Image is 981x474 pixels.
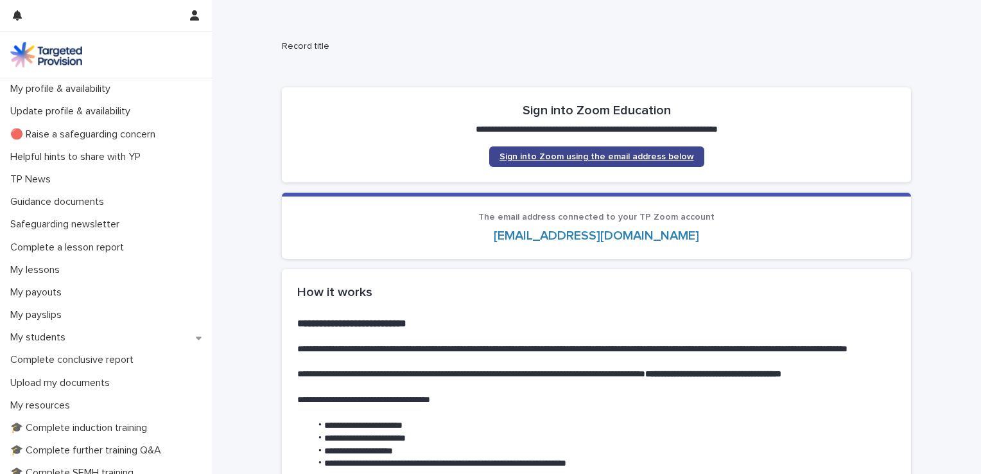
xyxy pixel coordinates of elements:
[5,173,61,186] p: TP News
[5,399,80,412] p: My resources
[5,264,70,276] p: My lessons
[5,354,144,366] p: Complete conclusive report
[5,128,166,141] p: 🔴 Raise a safeguarding concern
[5,241,134,254] p: Complete a lesson report
[523,103,671,118] h2: Sign into Zoom Education
[282,41,906,52] h2: Record title
[5,331,76,344] p: My students
[5,218,130,231] p: Safeguarding newsletter
[5,309,72,321] p: My payslips
[5,422,157,434] p: 🎓 Complete induction training
[5,286,72,299] p: My payouts
[478,213,715,222] span: The email address connected to your TP Zoom account
[5,196,114,208] p: Guidance documents
[494,229,699,242] a: [EMAIL_ADDRESS][DOMAIN_NAME]
[10,42,82,67] img: M5nRWzHhSzIhMunXDL62
[5,377,120,389] p: Upload my documents
[5,83,121,95] p: My profile & availability
[5,444,171,457] p: 🎓 Complete further training Q&A
[5,151,151,163] p: Helpful hints to share with YP
[297,285,896,300] h2: How it works
[489,146,704,167] a: Sign into Zoom using the email address below
[5,105,141,118] p: Update profile & availability
[499,152,694,161] span: Sign into Zoom using the email address below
